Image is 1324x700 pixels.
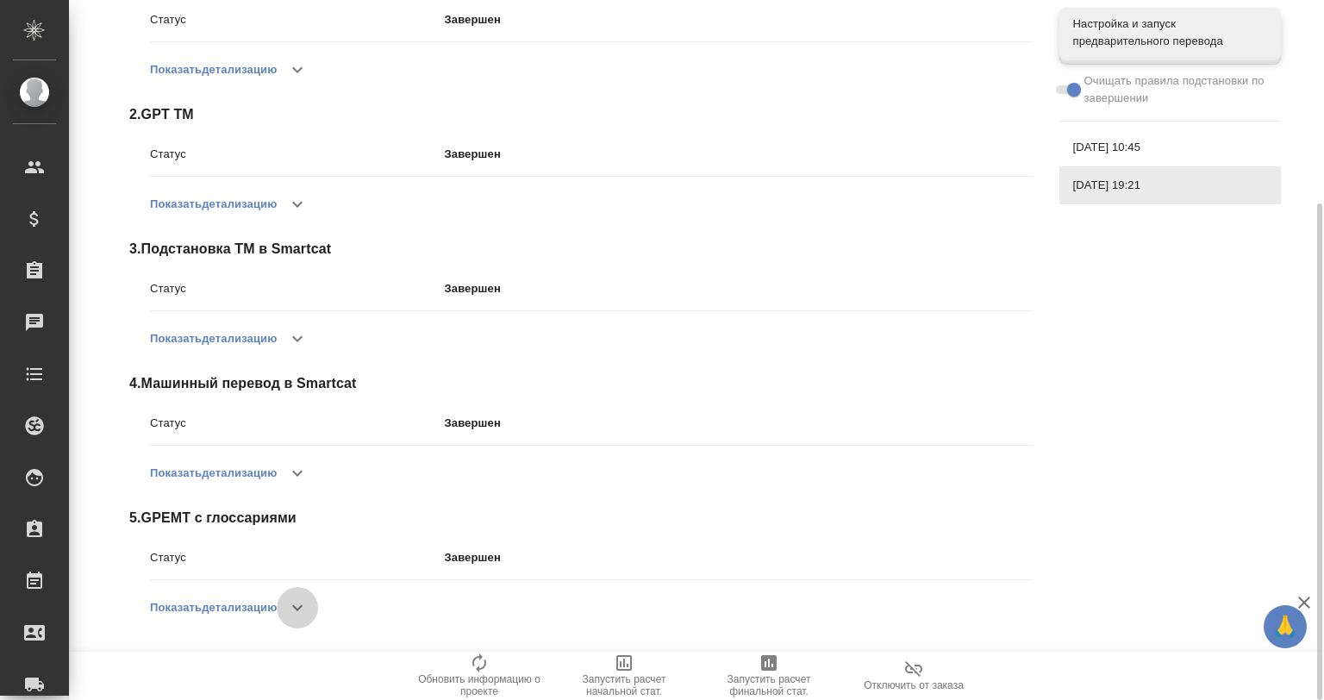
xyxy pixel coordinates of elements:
button: Запустить расчет финальной стат. [696,652,841,700]
span: 2 . GPT TM [129,104,1034,125]
button: Показатьдетализацию [150,587,277,628]
div: Настройка и запуск предварительного перевода [1059,7,1281,59]
span: 5 . GPEMT с глоссариями [129,508,1034,528]
span: 🙏 [1271,609,1300,645]
span: Очищать правила подстановки по завершении [1084,72,1268,107]
span: 4 . Машинный перевод в Smartcat [129,373,1034,394]
span: Запустить расчет финальной стат. [707,673,831,697]
p: Завершен [445,146,1034,163]
button: Показатьдетализацию [150,318,277,359]
span: Запустить расчет начальной стат. [562,673,686,697]
span: Настройка и запуск предварительного перевода [1073,16,1267,50]
p: Завершен [445,415,1034,432]
p: Статус [150,415,445,432]
p: Завершен [445,549,1034,566]
span: 3 . Подстановка ТМ в Smartcat [129,239,1034,259]
p: Статус [150,549,445,566]
span: Обновить информацию о проекте [417,673,541,697]
button: 🙏 [1264,605,1307,648]
span: [DATE] 10:45 [1073,139,1267,156]
span: [DATE] 19:21 [1073,177,1267,194]
div: [DATE] 10:45 [1059,128,1281,166]
p: Завершен [445,280,1034,297]
p: Статус [150,280,445,297]
div: [DATE] 19:21 [1059,166,1281,204]
button: Показатьдетализацию [150,184,277,225]
p: Завершен [445,11,1034,28]
button: Показатьдетализацию [150,49,277,91]
button: Отключить от заказа [841,652,986,700]
button: Запустить расчет начальной стат. [552,652,696,700]
span: Отключить от заказа [864,679,964,691]
button: Показатьдетализацию [150,453,277,494]
p: Статус [150,11,445,28]
button: Обновить информацию о проекте [407,652,552,700]
p: Статус [150,146,445,163]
